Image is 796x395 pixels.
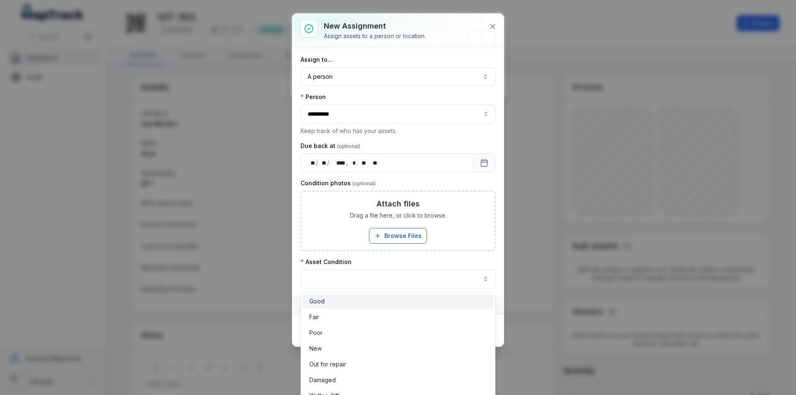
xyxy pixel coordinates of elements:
[309,376,336,384] span: Damaged
[309,297,325,305] span: Good
[309,313,319,321] span: Fair
[309,329,323,337] span: Poor
[309,344,322,353] span: New
[309,360,346,368] span: Out for repair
